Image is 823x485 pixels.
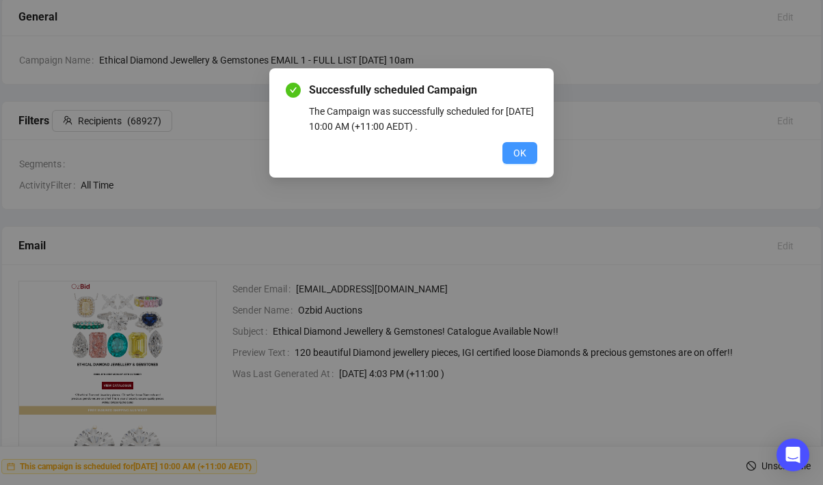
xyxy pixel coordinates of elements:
[502,142,537,164] button: OK
[513,145,526,161] span: OK
[309,104,537,134] div: The Campaign was successfully scheduled for [DATE] 10:00 AM (+11:00 AEDT) .
[286,83,301,98] span: check-circle
[777,439,809,471] div: Open Intercom Messenger
[309,82,537,98] span: Successfully scheduled Campaign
